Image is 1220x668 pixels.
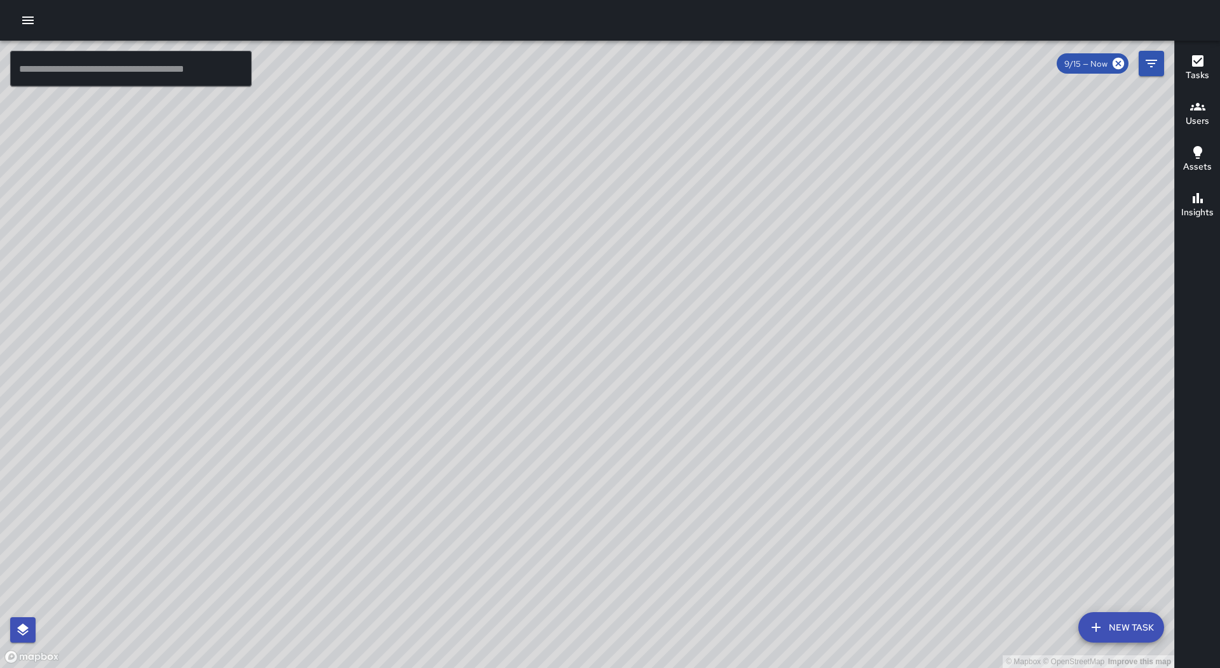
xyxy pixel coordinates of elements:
[1175,137,1220,183] button: Assets
[1175,91,1220,137] button: Users
[1057,53,1128,74] div: 9/15 — Now
[1186,69,1209,83] h6: Tasks
[1181,206,1214,220] h6: Insights
[1078,612,1164,643] button: New Task
[1175,46,1220,91] button: Tasks
[1183,160,1212,174] h6: Assets
[1175,183,1220,229] button: Insights
[1139,51,1164,76] button: Filters
[1057,58,1115,69] span: 9/15 — Now
[1186,114,1209,128] h6: Users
